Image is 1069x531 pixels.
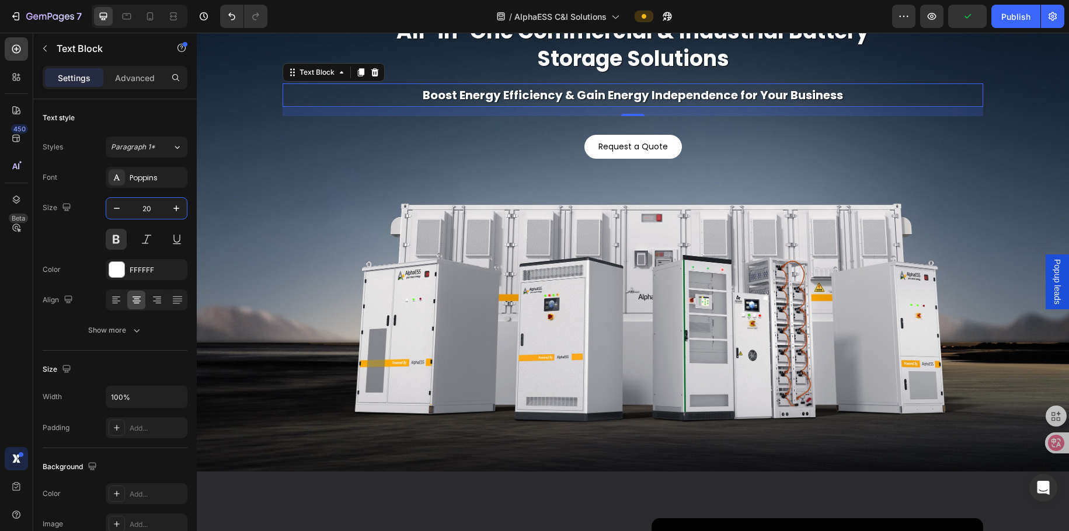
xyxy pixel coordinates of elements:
[130,489,184,499] div: Add...
[130,265,184,275] div: FFFFFF
[106,137,187,158] button: Paragraph 1*
[1001,11,1030,23] div: Publish
[388,102,485,126] a: Request a Quote
[220,5,267,28] div: Undo/Redo
[43,392,62,402] div: Width
[5,5,87,28] button: 7
[111,142,155,152] span: Paragraph 1*
[991,5,1040,28] button: Publish
[88,324,142,336] div: Show more
[115,72,155,84] p: Advanced
[9,214,28,223] div: Beta
[43,264,61,275] div: Color
[1029,474,1057,502] div: Open Intercom Messenger
[130,519,184,530] div: Add...
[402,107,471,121] p: Request a Quote
[43,488,61,499] div: Color
[130,423,184,434] div: Add...
[43,320,187,341] button: Show more
[57,41,156,55] p: Text Block
[855,226,866,272] span: Popup leads
[43,362,74,378] div: Size
[43,459,99,475] div: Background
[509,11,512,23] span: /
[43,292,75,308] div: Align
[106,386,187,407] input: Auto
[76,9,82,23] p: 7
[86,51,786,74] div: Rich Text Editor. Editing area: main
[514,11,607,23] span: AlphaESS C&I Solutions
[130,173,184,183] div: Poppins
[43,519,63,529] div: Image
[43,200,74,216] div: Size
[100,34,140,45] div: Text Block
[11,124,28,134] div: 450
[197,33,1069,531] iframe: Design area
[43,142,63,152] div: Styles
[87,52,785,73] p: Boost Energy Efficiency & Gain Energy Independence for Your Business
[58,72,90,84] p: Settings
[43,172,57,183] div: Font
[43,422,69,433] div: Padding
[43,113,75,123] div: Text style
